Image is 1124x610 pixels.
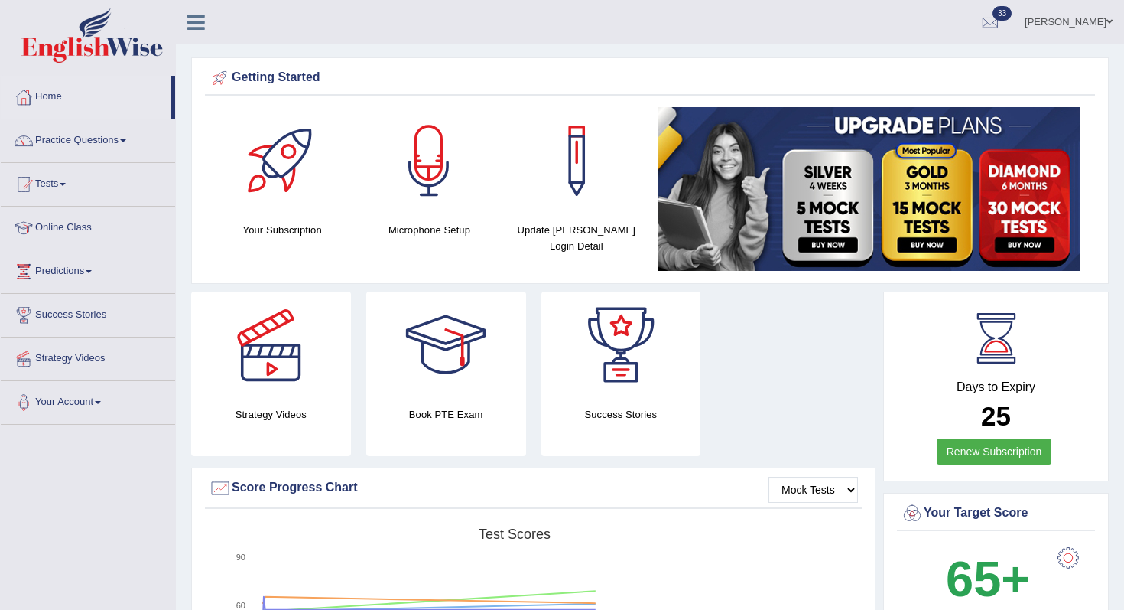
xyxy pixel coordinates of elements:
[658,107,1080,271] img: small5.jpg
[479,527,551,542] tspan: Test scores
[992,6,1012,21] span: 33
[1,207,175,245] a: Online Class
[236,553,245,562] text: 90
[209,477,858,500] div: Score Progress Chart
[209,67,1091,90] div: Getting Started
[981,401,1011,431] b: 25
[1,163,175,201] a: Tests
[1,381,175,419] a: Your Account
[901,380,1091,394] h4: Days to Expiry
[1,250,175,289] a: Predictions
[1,294,175,332] a: Success Stories
[541,406,701,422] h4: Success Stories
[366,406,526,422] h4: Book PTE Exam
[946,551,1030,607] b: 65+
[901,502,1091,525] div: Your Target Score
[363,222,495,238] h4: Microphone Setup
[937,439,1052,465] a: Renew Subscription
[191,406,351,422] h4: Strategy Videos
[1,119,175,158] a: Practice Questions
[236,601,245,610] text: 60
[216,222,348,238] h4: Your Subscription
[1,76,171,114] a: Home
[1,338,175,376] a: Strategy Videos
[511,222,642,254] h4: Update [PERSON_NAME] Login Detail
